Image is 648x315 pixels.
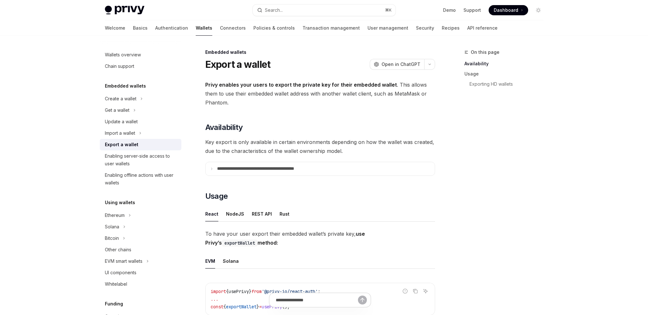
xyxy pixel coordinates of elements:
[205,122,243,132] span: Availability
[464,69,549,79] a: Usage
[100,255,181,267] button: Toggle EVM smart wallets section
[368,20,408,36] a: User management
[100,278,181,290] a: Whitelabel
[463,7,481,13] a: Support
[105,20,125,36] a: Welcome
[205,82,397,88] strong: Privy enables your users to export the private key for their embedded wallet
[211,289,226,294] span: import
[370,59,424,70] button: Open in ChatGPT
[262,289,318,294] span: '@privy-io/react-auth'
[226,206,244,221] div: NodeJS
[253,20,295,36] a: Policies & controls
[223,254,239,268] div: Solana
[464,59,549,69] a: Availability
[226,289,229,294] span: {
[205,59,271,70] h1: Export a wallet
[105,118,138,125] div: Update a wallet
[318,289,320,294] span: ;
[205,191,228,201] span: Usage
[494,7,518,13] span: Dashboard
[196,20,212,36] a: Wallets
[489,5,528,15] a: Dashboard
[467,20,498,36] a: API reference
[302,20,360,36] a: Transaction management
[533,5,543,15] button: Toggle dark mode
[100,233,181,244] button: Toggle Bitcoin section
[464,79,549,89] a: Exporting HD wallets
[100,221,181,233] button: Toggle Solana section
[222,240,258,247] code: exportWallet
[105,82,146,90] h5: Embedded wallets
[105,257,142,265] div: EVM smart wallets
[416,20,434,36] a: Security
[253,4,396,16] button: Open search
[100,210,181,221] button: Toggle Ethereum section
[100,104,181,116] button: Toggle Get a wallet section
[205,231,365,246] strong: use Privy’s method:
[100,169,181,189] a: Enabling offline actions with user wallets
[100,267,181,278] a: UI components
[105,152,178,168] div: Enabling server-side access to user wallets
[105,95,136,103] div: Create a wallet
[105,269,136,276] div: UI components
[205,49,435,55] div: Embedded wallets
[105,62,134,70] div: Chain support
[100,244,181,255] a: Other chains
[105,246,131,254] div: Other chains
[265,6,283,14] div: Search...
[105,129,135,137] div: Import a wallet
[358,296,367,304] button: Send message
[229,289,249,294] span: usePrivy
[205,254,215,268] div: EVM
[411,287,419,295] button: Copy the contents from the code block
[252,206,272,221] div: REST API
[105,211,125,219] div: Ethereum
[205,80,435,107] span: . This allows them to use their embedded wallet address with another wallet client, such as MetaM...
[220,20,246,36] a: Connectors
[105,141,138,148] div: Export a wallet
[100,150,181,169] a: Enabling server-side access to user wallets
[471,48,499,56] span: On this page
[133,20,148,36] a: Basics
[385,8,392,13] span: ⌘ K
[105,106,129,114] div: Get a wallet
[105,280,127,288] div: Whitelabel
[155,20,188,36] a: Authentication
[280,206,289,221] div: Rust
[382,61,420,68] span: Open in ChatGPT
[105,223,119,231] div: Solana
[249,289,251,294] span: }
[105,300,123,308] h5: Funding
[100,127,181,139] button: Toggle Import a wallet section
[205,206,218,221] div: React
[100,139,181,150] a: Export a wallet
[105,171,178,187] div: Enabling offline actions with user wallets
[205,229,435,247] span: To have your user export their embedded wallet’s private key,
[100,61,181,72] a: Chain support
[105,6,144,15] img: light logo
[251,289,262,294] span: from
[100,116,181,127] a: Update a wallet
[401,287,409,295] button: Report incorrect code
[443,7,456,13] a: Demo
[100,49,181,61] a: Wallets overview
[105,234,119,242] div: Bitcoin
[100,93,181,104] button: Toggle Create a wallet section
[105,51,141,59] div: Wallets overview
[205,138,435,155] span: Key export is only available in certain environments depending on how the wallet was created, due...
[276,293,358,307] input: Ask a question...
[105,199,135,206] h5: Using wallets
[421,287,430,295] button: Ask AI
[442,20,460,36] a: Recipes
